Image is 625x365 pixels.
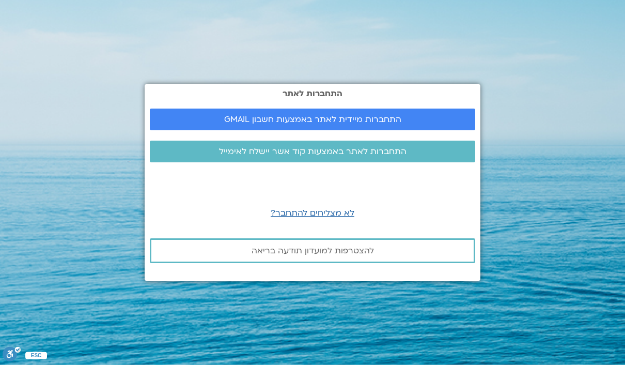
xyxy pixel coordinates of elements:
a: להצטרפות למועדון תודעה בריאה [150,238,475,263]
span: התחברות מיידית לאתר באמצעות חשבון GMAIL [224,115,401,124]
span: להצטרפות למועדון תודעה בריאה [252,246,374,255]
a: התחברות מיידית לאתר באמצעות חשבון GMAIL [150,109,475,130]
a: התחברות לאתר באמצעות קוד אשר יישלח לאימייל [150,141,475,162]
a: לא מצליחים להתחבר? [271,207,354,219]
span: התחברות לאתר באמצעות קוד אשר יישלח לאימייל [219,147,407,156]
h2: התחברות לאתר [150,89,475,98]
